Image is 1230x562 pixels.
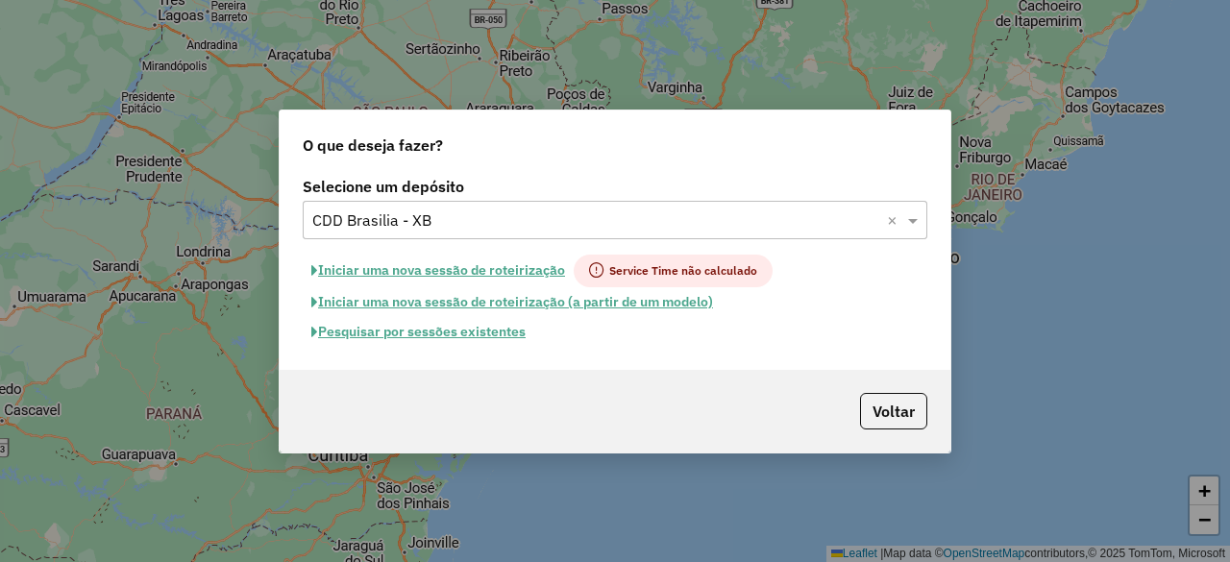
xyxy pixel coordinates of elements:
[574,255,773,287] span: Service Time não calculado
[860,393,927,429] button: Voltar
[887,208,903,232] span: Clear all
[303,317,534,347] button: Pesquisar por sessões existentes
[303,134,443,157] span: O que deseja fazer?
[303,287,722,317] button: Iniciar uma nova sessão de roteirização (a partir de um modelo)
[303,255,574,287] button: Iniciar uma nova sessão de roteirização
[303,175,927,198] label: Selecione um depósito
